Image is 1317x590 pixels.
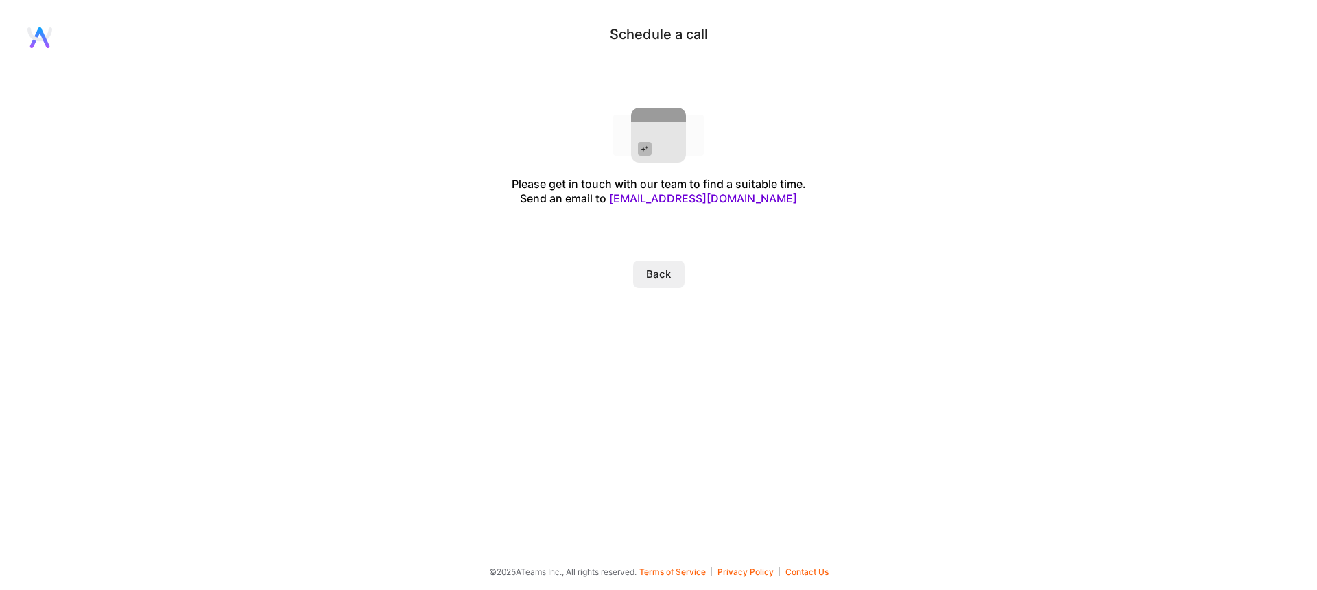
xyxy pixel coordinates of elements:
button: Contact Us [785,567,829,576]
button: Privacy Policy [717,567,780,576]
span: © 2025 ATeams Inc., All rights reserved. [489,565,637,579]
button: Terms of Service [639,567,712,576]
a: [EMAIL_ADDRESS][DOMAIN_NAME] [609,191,797,205]
div: Please get in touch with our team to find a suitable time. Send an email to [512,177,806,206]
button: Back [633,261,685,288]
div: Schedule a call [610,27,708,42]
